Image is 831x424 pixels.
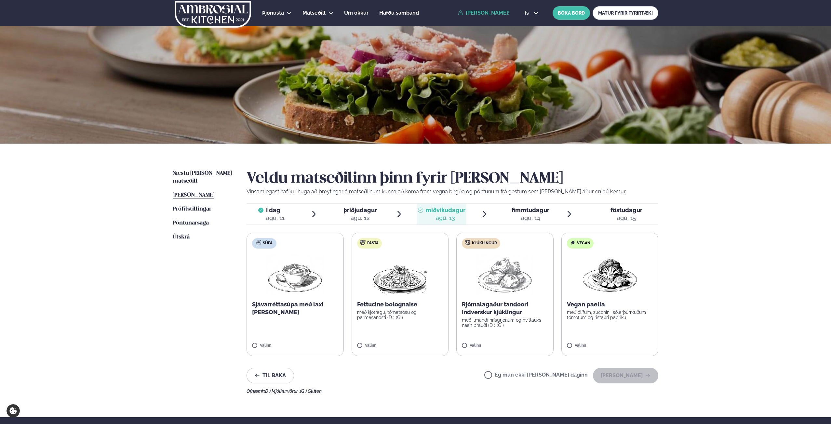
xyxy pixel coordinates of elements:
p: Vegan paella [567,301,653,308]
img: Chicken-thighs.png [476,254,533,295]
p: Vinsamlegast hafðu í huga að breytingar á matseðlinum kunna að koma fram vegna birgða og pöntunum... [247,188,658,196]
div: ágú. 15 [610,214,642,222]
a: MATUR FYRIR FYRIRTÆKI [593,6,658,20]
span: Matseðill [302,10,326,16]
img: Soup.png [266,254,324,295]
span: Prófílstillingar [173,206,211,212]
img: Spagetti.png [371,254,429,295]
span: Í dag [266,206,285,214]
div: ágú. 12 [343,214,377,222]
img: Vegan.png [581,254,638,295]
p: með kjötragú, tómatsósu og parmesanosti (D ) (G ) [357,310,443,320]
a: Um okkur [344,9,369,17]
button: Til baka [247,368,294,383]
a: Cookie settings [7,404,20,418]
span: Þjónusta [262,10,284,16]
div: ágú. 14 [512,214,549,222]
button: is [519,10,544,16]
span: Um okkur [344,10,369,16]
img: soup.svg [256,240,261,245]
div: ágú. 13 [426,214,465,222]
button: [PERSON_NAME] [593,368,658,383]
h2: Veldu matseðilinn þinn fyrir [PERSON_NAME] [247,170,658,188]
p: með ilmandi hrísgrjónum og hvítlauks naan brauði (D ) (G ) [462,317,548,328]
span: föstudagur [610,207,642,213]
a: [PERSON_NAME] [173,191,214,199]
span: (G ) Glúten [300,389,322,394]
span: Hafðu samband [379,10,419,16]
a: Matseðill [302,9,326,17]
span: Kjúklingur [472,241,497,246]
img: chicken.svg [465,240,470,245]
img: logo [174,1,252,28]
span: [PERSON_NAME] [173,192,214,198]
a: Þjónusta [262,9,284,17]
a: [PERSON_NAME]! [458,10,510,16]
span: Útskrá [173,234,190,240]
span: þriðjudagur [343,207,377,213]
p: Rjómalagaður tandoori Indverskur kjúklingur [462,301,548,316]
span: fimmtudagur [512,207,549,213]
div: ágú. 11 [266,214,285,222]
span: Pasta [367,241,379,246]
span: Pöntunarsaga [173,220,209,226]
img: pasta.svg [360,240,366,245]
a: Hafðu samband [379,9,419,17]
span: miðvikudagur [426,207,465,213]
a: Pöntunarsaga [173,219,209,227]
a: Næstu [PERSON_NAME] matseðill [173,170,234,185]
span: Vegan [577,241,590,246]
img: Vegan.svg [570,240,575,245]
a: Prófílstillingar [173,205,211,213]
span: is [525,10,531,16]
a: Útskrá [173,233,190,241]
p: Fettucine bolognaise [357,301,443,308]
span: (D ) Mjólkurvörur , [264,389,300,394]
span: Súpa [263,241,273,246]
span: Næstu [PERSON_NAME] matseðill [173,171,232,184]
button: BÓKA BORÐ [553,6,590,20]
p: með ólífum, zucchini, sólarþurrkuðum tómötum og ristaðri papriku [567,310,653,320]
div: Ofnæmi: [247,389,658,394]
p: Sjávarréttasúpa með laxi [PERSON_NAME] [252,301,338,316]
